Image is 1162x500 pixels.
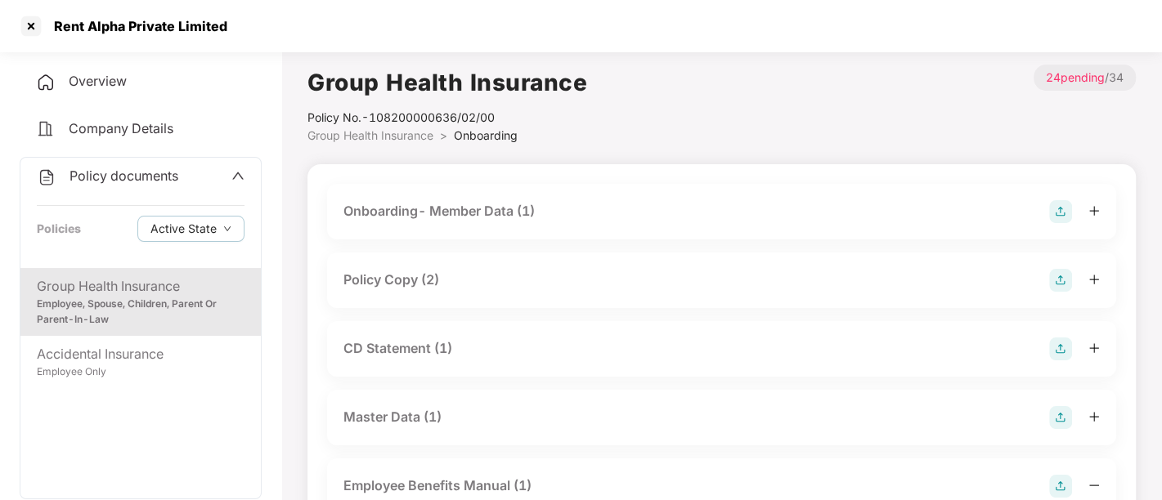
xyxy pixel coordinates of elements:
[1049,200,1072,223] img: svg+xml;base64,PHN2ZyB4bWxucz0iaHR0cDovL3d3dy53My5vcmcvMjAwMC9zdmciIHdpZHRoPSIyOCIgaGVpZ2h0PSIyOC...
[69,73,127,89] span: Overview
[1088,411,1100,422] span: plus
[231,169,245,182] span: up
[343,338,452,359] div: CD Statement (1)
[454,128,518,142] span: Onboarding
[137,216,245,242] button: Active Statedown
[1049,269,1072,292] img: svg+xml;base64,PHN2ZyB4bWxucz0iaHR0cDovL3d3dy53My5vcmcvMjAwMC9zdmciIHdpZHRoPSIyOCIgaGVpZ2h0PSIyOC...
[1046,70,1105,84] span: 24 pending
[1088,205,1100,217] span: plus
[37,276,245,297] div: Group Health Insurance
[37,297,245,328] div: Employee, Spouse, Children, Parent Or Parent-In-Law
[37,364,245,380] div: Employee Only
[37,167,56,187] img: svg+xml;base64,PHN2ZyB4bWxucz0iaHR0cDovL3d3dy53My5vcmcvMjAwMC9zdmciIHdpZHRoPSIyNCIgaGVpZ2h0PSIyNC...
[70,167,178,184] span: Policy documents
[307,109,587,127] div: Policy No.- 108200000636/02/00
[1088,480,1100,491] span: minus
[69,120,173,136] span: Company Details
[37,344,245,364] div: Accidental Insurance
[223,225,231,234] span: down
[44,18,227,34] div: Rent Alpha Private Limited
[36,119,56,139] img: svg+xml;base64,PHN2ZyB4bWxucz0iaHR0cDovL3d3dy53My5vcmcvMjAwMC9zdmciIHdpZHRoPSIyNCIgaGVpZ2h0PSIyNC...
[440,128,447,142] span: >
[343,407,442,427] div: Master Data (1)
[1088,274,1100,285] span: plus
[343,270,439,290] div: Policy Copy (2)
[36,73,56,92] img: svg+xml;base64,PHN2ZyB4bWxucz0iaHR0cDovL3d3dy53My5vcmcvMjAwMC9zdmciIHdpZHRoPSIyNCIgaGVpZ2h0PSIyNC...
[343,201,535,221] div: Onboarding- Member Data (1)
[1088,342,1100,354] span: plus
[1034,65,1136,91] p: / 34
[150,220,217,238] span: Active State
[307,65,587,100] h1: Group Health Insurance
[1049,475,1072,498] img: svg+xml;base64,PHN2ZyB4bWxucz0iaHR0cDovL3d3dy53My5vcmcvMjAwMC9zdmciIHdpZHRoPSIyOCIgaGVpZ2h0PSIyOC...
[1049,406,1072,429] img: svg+xml;base64,PHN2ZyB4bWxucz0iaHR0cDovL3d3dy53My5vcmcvMjAwMC9zdmciIHdpZHRoPSIyOCIgaGVpZ2h0PSIyOC...
[37,220,81,238] div: Policies
[343,475,532,496] div: Employee Benefits Manual (1)
[1049,337,1072,360] img: svg+xml;base64,PHN2ZyB4bWxucz0iaHR0cDovL3d3dy53My5vcmcvMjAwMC9zdmciIHdpZHRoPSIyOCIgaGVpZ2h0PSIyOC...
[307,128,433,142] span: Group Health Insurance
